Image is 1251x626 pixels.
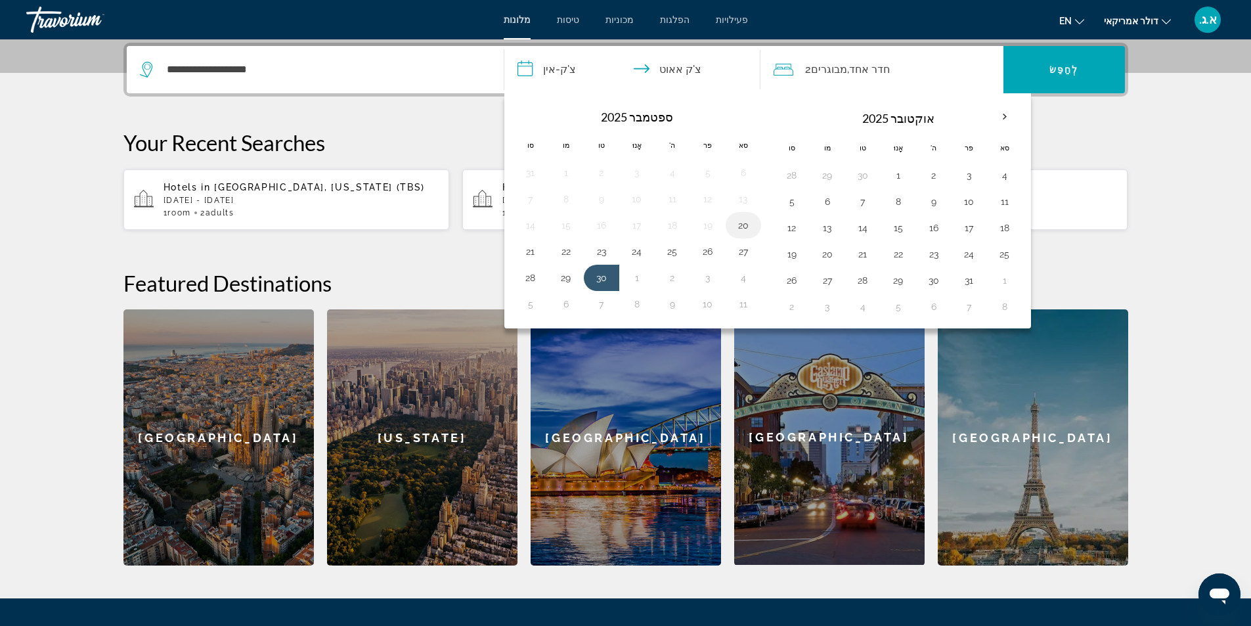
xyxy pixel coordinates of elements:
button: יום 31 [520,164,541,182]
button: יום 21 [520,242,541,261]
font: חדר אחד [849,63,890,76]
button: יום 8 [994,298,1015,316]
p: [DATE] - [DATE] [164,196,439,205]
button: יום 29 [817,166,838,185]
font: טיסות [557,14,579,25]
button: יום 7 [959,298,980,316]
span: Room [167,208,191,217]
button: יום 12 [697,190,718,208]
button: יום 9 [591,190,612,208]
button: יום 17 [959,219,980,237]
a: פעילויות [716,14,748,25]
button: יום 20 [733,216,754,235]
font: 2 [805,63,811,76]
button: יום 1 [888,166,909,185]
span: 2 [200,208,234,217]
button: יום 30 [852,166,873,185]
button: שנה מטבע [1104,11,1171,30]
span: Hotels in [164,182,211,192]
button: יום 18 [994,219,1015,237]
div: [GEOGRAPHIC_DATA] [734,309,925,565]
button: יום 7 [852,192,873,211]
button: יום 11 [662,190,683,208]
button: יום 23 [923,245,944,263]
button: יום 19 [697,216,718,235]
a: הפלגות [660,14,690,25]
button: תאריכי צ'ק-אין ו-צ'ק-אאוט [504,46,760,93]
button: יום 31 [959,271,980,290]
button: יום 3 [697,269,718,287]
font: , [847,63,849,76]
a: מכוניות [605,14,634,25]
button: יום 10 [959,192,980,211]
font: מבוגרים [811,63,847,76]
button: יום 21 [852,245,873,263]
button: יום 30 [923,271,944,290]
a: [GEOGRAPHIC_DATA] [123,309,314,566]
span: 1 [164,208,191,217]
a: [GEOGRAPHIC_DATA] [938,309,1128,566]
button: יום 25 [662,242,683,261]
iframe: לחצן לפתיחת חלון הודעות הטקסט [1198,573,1240,615]
button: יום 28 [520,269,541,287]
button: יום 29 [888,271,909,290]
font: אוקטובר 2025 [862,111,934,125]
a: טרבוריום [26,3,158,37]
button: יום 4 [994,166,1015,185]
button: יום 8 [888,192,909,211]
button: יום 6 [556,295,577,313]
button: יום 1 [556,164,577,182]
font: en [1059,16,1072,26]
button: יום 3 [959,166,980,185]
button: יום 14 [852,219,873,237]
button: יום 26 [697,242,718,261]
button: יום 17 [626,216,647,235]
button: יום 3 [626,164,647,182]
font: לְחַפֵּשׂ [1049,64,1078,75]
a: מלונות [504,14,531,25]
span: [GEOGRAPHIC_DATA], [US_STATE] (TBS) [214,182,425,192]
button: יום 15 [888,219,909,237]
button: יום 22 [888,245,909,263]
button: יום 11 [733,295,754,313]
button: יום 5 [781,192,802,211]
button: יום 2 [781,298,802,316]
button: יום 6 [733,164,754,182]
button: יום 25 [994,245,1015,263]
p: [DATE] - [DATE] [502,196,778,205]
button: יום 10 [697,295,718,313]
button: יום 5 [697,164,718,182]
button: יום 15 [556,216,577,235]
button: יום 28 [781,166,802,185]
button: יום 24 [626,242,647,261]
button: יום 26 [781,271,802,290]
button: Hotels in [GEOGRAPHIC_DATA], [US_STATE] (TBS)[DATE] - [DATE]1Room2Adults [462,169,789,231]
button: Hotels in [GEOGRAPHIC_DATA], [US_STATE] (TBS)[DATE] - [DATE]1Room2Adults [123,169,450,231]
button: יום 1 [626,269,647,287]
button: יום 16 [591,216,612,235]
button: יום 4 [662,164,683,182]
button: יום 16 [923,219,944,237]
button: יום 9 [923,192,944,211]
button: יום 29 [556,269,577,287]
button: יום 6 [817,192,838,211]
a: [US_STATE] [327,309,517,566]
button: יום 12 [781,219,802,237]
font: דולר אמריקאי [1104,16,1158,26]
button: יום 2 [923,166,944,185]
button: לְחַפֵּשׂ [1003,46,1125,93]
button: יום 23 [591,242,612,261]
button: יום 27 [733,242,754,261]
button: מטיילים: 2 מבוגרים, 0 ילדים [760,46,1003,93]
a: [GEOGRAPHIC_DATA] [734,309,925,566]
button: יום 8 [626,295,647,313]
div: ווידג'ט חיפוש [127,46,1125,93]
button: תפריט משתמש [1191,6,1225,34]
font: א.ג. [1199,12,1217,26]
button: יום 7 [591,295,612,313]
